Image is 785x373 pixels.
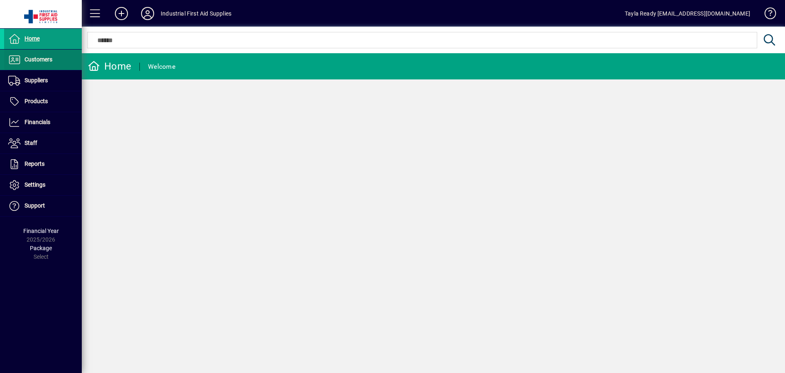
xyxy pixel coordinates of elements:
[25,161,45,167] span: Reports
[25,119,50,125] span: Financials
[4,154,82,174] a: Reports
[25,202,45,209] span: Support
[25,181,45,188] span: Settings
[4,70,82,91] a: Suppliers
[135,6,161,21] button: Profile
[25,35,40,42] span: Home
[23,228,59,234] span: Financial Year
[25,140,37,146] span: Staff
[25,77,48,84] span: Suppliers
[4,91,82,112] a: Products
[4,133,82,154] a: Staff
[30,245,52,251] span: Package
[4,112,82,133] a: Financials
[4,175,82,195] a: Settings
[108,6,135,21] button: Add
[88,60,131,73] div: Home
[758,2,775,28] a: Knowledge Base
[148,60,175,73] div: Welcome
[4,50,82,70] a: Customers
[25,56,52,63] span: Customers
[625,7,750,20] div: Tayla Ready [EMAIL_ADDRESS][DOMAIN_NAME]
[25,98,48,104] span: Products
[4,196,82,216] a: Support
[161,7,231,20] div: Industrial First Aid Supplies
